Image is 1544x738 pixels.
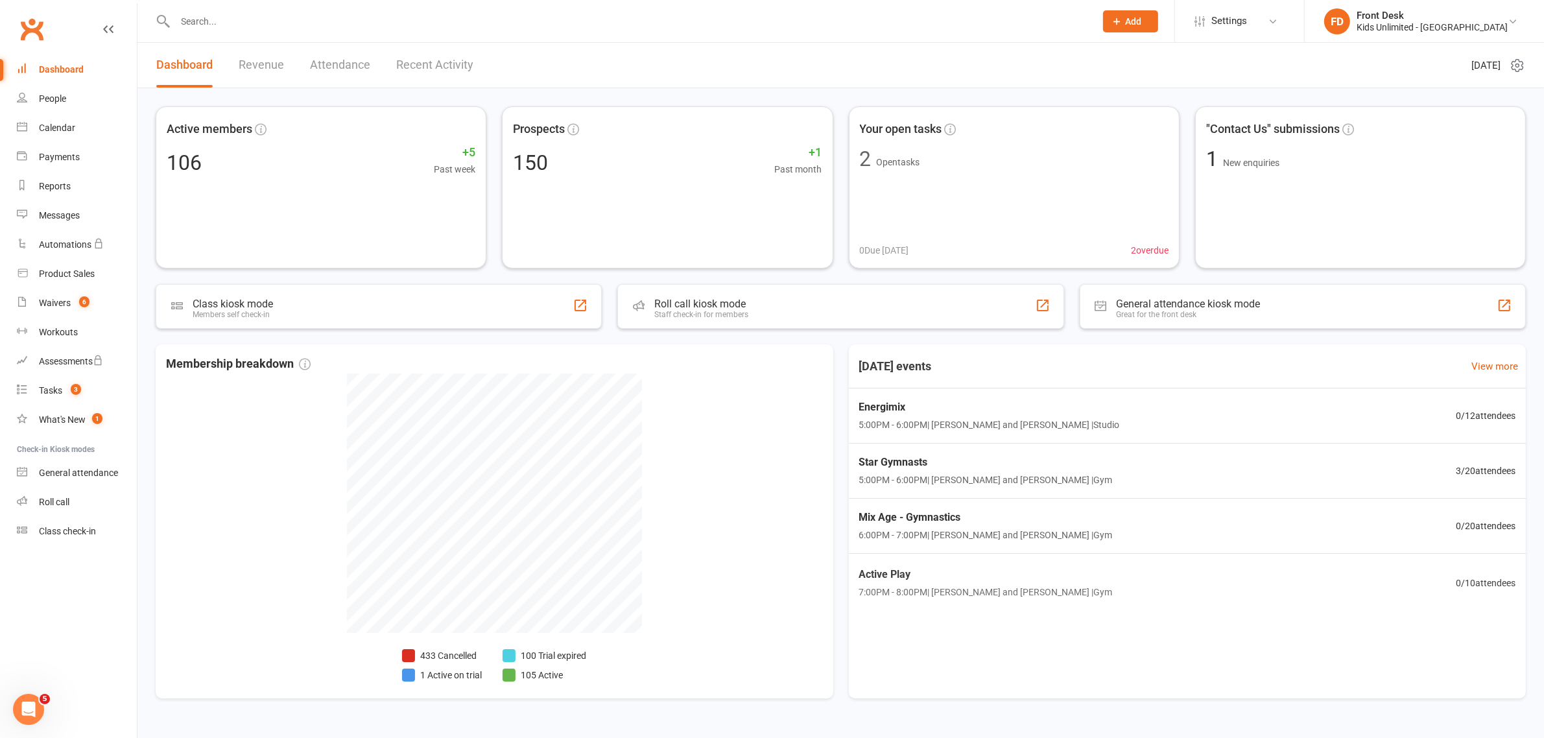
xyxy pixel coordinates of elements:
[92,413,102,424] span: 1
[654,310,748,319] div: Staff check-in for members
[1126,16,1142,27] span: Add
[167,120,252,139] span: Active members
[434,162,475,176] span: Past week
[39,526,96,536] div: Class check-in
[79,296,89,307] span: 6
[654,298,748,310] div: Roll call kiosk mode
[171,12,1086,30] input: Search...
[39,414,86,425] div: What's New
[39,181,71,191] div: Reports
[859,528,1113,542] span: 6:00PM - 7:00PM | [PERSON_NAME] and [PERSON_NAME] | Gym
[1206,147,1223,171] span: 1
[39,356,103,366] div: Assessments
[166,355,311,374] span: Membership breakdown
[1211,6,1247,36] span: Settings
[503,668,586,682] li: 105 Active
[859,566,1113,583] span: Active Play
[1357,10,1508,21] div: Front Desk
[775,143,822,162] span: +1
[39,93,66,104] div: People
[17,201,137,230] a: Messages
[1471,359,1518,374] a: View more
[17,318,137,347] a: Workouts
[193,298,273,310] div: Class kiosk mode
[310,43,370,88] a: Attendance
[40,694,50,704] span: 5
[1456,409,1515,423] span: 0 / 12 attendees
[39,468,118,478] div: General attendance
[17,259,137,289] a: Product Sales
[859,418,1120,432] span: 5:00PM - 6:00PM | [PERSON_NAME] and [PERSON_NAME] | Studio
[1117,310,1261,319] div: Great for the front desk
[239,43,284,88] a: Revenue
[193,310,273,319] div: Members self check-in
[1223,158,1279,168] span: New enquiries
[39,64,84,75] div: Dashboard
[1131,243,1169,257] span: 2 overdue
[434,143,475,162] span: +5
[849,355,942,378] h3: [DATE] events
[39,298,71,308] div: Waivers
[17,517,137,546] a: Class kiosk mode
[877,157,920,167] span: Open tasks
[859,585,1113,599] span: 7:00PM - 8:00PM | [PERSON_NAME] and [PERSON_NAME] | Gym
[39,268,95,279] div: Product Sales
[860,120,942,139] span: Your open tasks
[775,162,822,176] span: Past month
[513,120,565,139] span: Prospects
[402,649,482,663] li: 433 Cancelled
[17,488,137,517] a: Roll call
[1324,8,1350,34] div: FD
[1471,58,1501,73] span: [DATE]
[859,473,1113,487] span: 5:00PM - 6:00PM | [PERSON_NAME] and [PERSON_NAME] | Gym
[1456,519,1515,533] span: 0 / 20 attendees
[17,84,137,113] a: People
[39,385,62,396] div: Tasks
[1117,298,1261,310] div: General attendance kiosk mode
[156,43,213,88] a: Dashboard
[17,113,137,143] a: Calendar
[39,123,75,133] div: Calendar
[402,668,482,682] li: 1 Active on trial
[503,649,586,663] li: 100 Trial expired
[860,149,872,169] div: 2
[1456,575,1515,589] span: 0 / 10 attendees
[17,172,137,201] a: Reports
[1206,120,1340,139] span: "Contact Us" submissions
[17,230,137,259] a: Automations
[39,327,78,337] div: Workouts
[13,694,44,725] iframe: Intercom live chat
[17,458,137,488] a: General attendance kiosk mode
[859,509,1113,526] span: Mix Age - Gymnastics
[513,152,548,173] div: 150
[167,152,202,173] div: 106
[39,239,91,250] div: Automations
[859,454,1113,471] span: Star Gymnasts
[860,243,909,257] span: 0 Due [DATE]
[39,497,69,507] div: Roll call
[1456,464,1515,478] span: 3 / 20 attendees
[17,405,137,434] a: What's New1
[17,376,137,405] a: Tasks 3
[39,152,80,162] div: Payments
[71,384,81,395] span: 3
[17,347,137,376] a: Assessments
[859,399,1120,416] span: Energimix
[16,13,48,45] a: Clubworx
[17,55,137,84] a: Dashboard
[1357,21,1508,33] div: Kids Unlimited - [GEOGRAPHIC_DATA]
[1103,10,1158,32] button: Add
[17,143,137,172] a: Payments
[396,43,473,88] a: Recent Activity
[17,289,137,318] a: Waivers 6
[39,210,80,220] div: Messages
